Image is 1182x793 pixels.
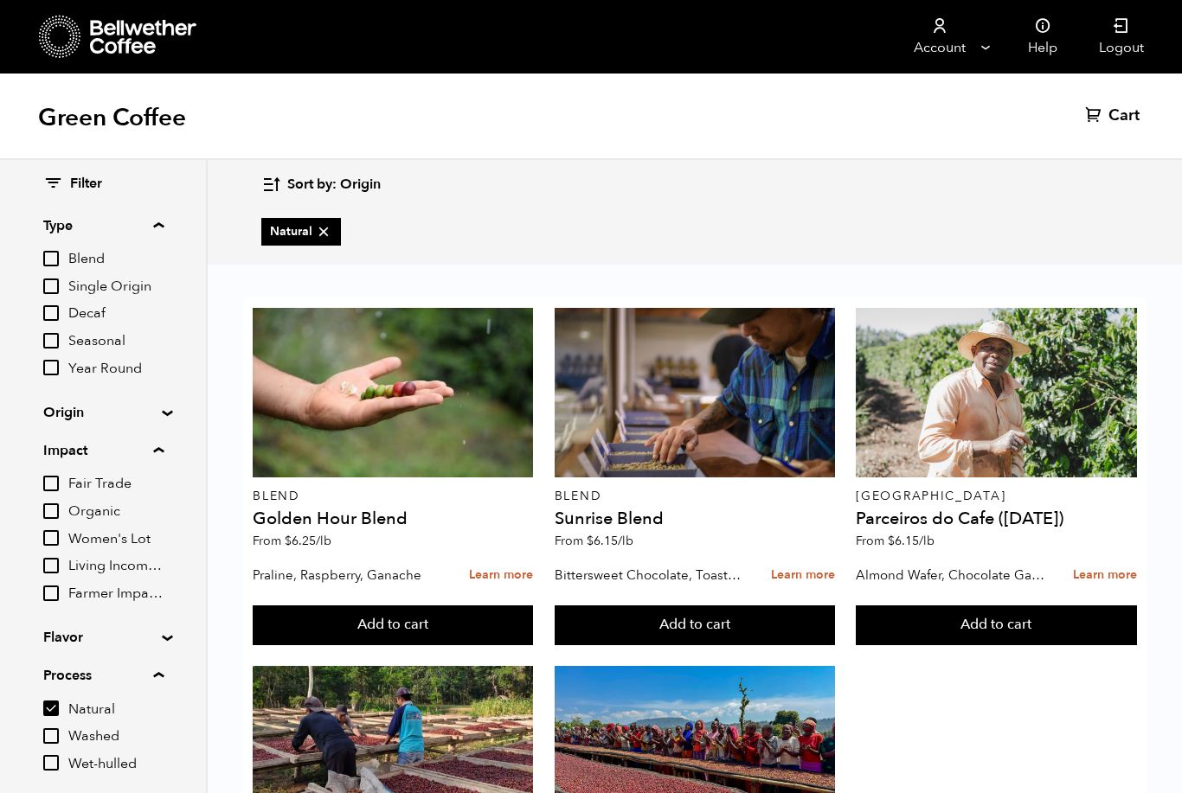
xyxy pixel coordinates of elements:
[68,332,164,351] span: Seasonal
[43,278,59,294] input: Single Origin
[43,402,163,423] summary: Origin
[43,503,59,519] input: Organic
[43,215,164,236] summary: Type
[43,251,59,266] input: Blend
[618,533,633,549] span: /lb
[43,627,163,648] summary: Flavor
[68,278,164,297] span: Single Origin
[68,502,164,521] span: Organic
[43,665,164,686] summary: Process
[555,510,835,528] h4: Sunrise Blend
[68,585,164,604] span: Farmer Impact Fund
[469,557,533,594] a: Learn more
[68,360,164,379] span: Year Round
[856,490,1136,502] p: [GEOGRAPHIC_DATA]
[43,755,59,771] input: Wet-hulled
[253,562,443,588] p: Praline, Raspberry, Ganache
[285,533,331,549] bdi: 6.25
[555,533,633,549] span: From
[555,490,835,502] p: Blend
[68,557,164,576] span: Living Income Pricing
[68,530,164,549] span: Women's Lot
[1108,106,1140,126] span: Cart
[43,728,59,744] input: Washed
[253,605,533,645] button: Add to cart
[68,304,164,323] span: Decaf
[555,562,745,588] p: Bittersweet Chocolate, Toasted Marshmallow, Candied Orange, Praline
[68,250,164,269] span: Blend
[856,605,1136,645] button: Add to cart
[43,530,59,546] input: Women's Lot
[1073,557,1137,594] a: Learn more
[919,533,935,549] span: /lb
[555,605,835,645] button: Add to cart
[43,476,59,491] input: Fair Trade
[316,533,331,549] span: /lb
[856,562,1046,588] p: Almond Wafer, Chocolate Ganache, Bing Cherry
[68,727,164,746] span: Washed
[43,440,164,461] summary: Impact
[70,175,102,194] span: Filter
[38,102,186,133] h1: Green Coffee
[43,360,59,375] input: Year Round
[68,475,164,494] span: Fair Trade
[287,176,381,195] span: Sort by: Origin
[253,533,331,549] span: From
[270,223,332,240] span: Natural
[68,700,164,719] span: Natural
[888,533,935,549] bdi: 6.15
[587,533,594,549] span: $
[253,510,533,528] h4: Golden Hour Blend
[1085,106,1144,126] a: Cart
[856,510,1136,528] h4: Parceiros do Cafe ([DATE])
[856,533,935,549] span: From
[261,164,381,205] button: Sort by: Origin
[43,585,59,601] input: Farmer Impact Fund
[43,700,59,716] input: Natural
[587,533,633,549] bdi: 6.15
[43,333,59,349] input: Seasonal
[43,305,59,321] input: Decaf
[285,533,292,549] span: $
[888,533,895,549] span: $
[771,557,835,594] a: Learn more
[43,558,59,573] input: Living Income Pricing
[253,490,533,502] p: Blend
[68,755,164,774] span: Wet-hulled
